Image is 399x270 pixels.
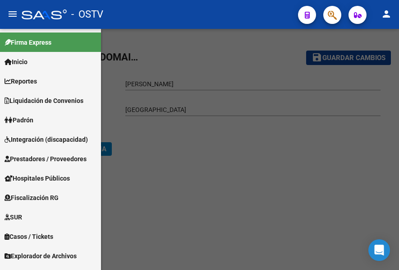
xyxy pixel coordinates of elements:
[5,57,28,67] span: Inicio
[7,9,18,19] mat-icon: menu
[5,135,88,144] span: Integración (discapacidad)
[5,96,83,106] span: Liquidación de Convenios
[71,5,103,24] span: - OSTV
[368,239,390,261] div: Open Intercom Messenger
[5,115,33,125] span: Padrón
[5,76,37,86] span: Reportes
[5,212,22,222] span: SUR
[5,232,53,242] span: Casos / Tickets
[5,193,59,203] span: Fiscalización RG
[5,37,51,47] span: Firma Express
[5,251,77,261] span: Explorador de Archivos
[381,9,392,19] mat-icon: person
[5,154,87,164] span: Prestadores / Proveedores
[5,173,70,183] span: Hospitales Públicos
